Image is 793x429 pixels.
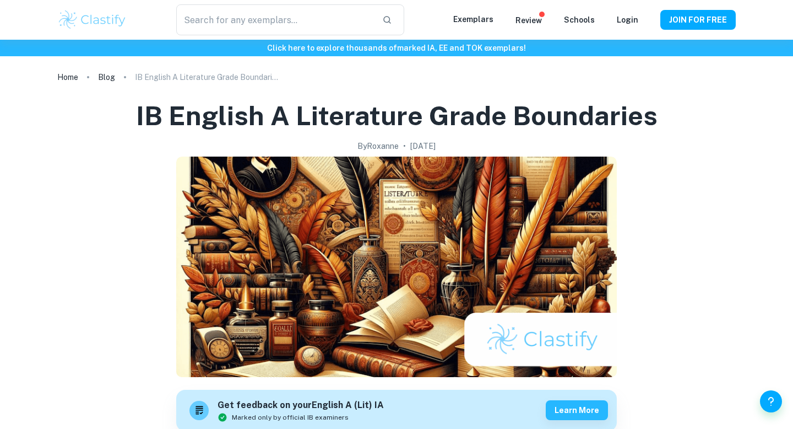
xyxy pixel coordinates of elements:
[564,15,595,24] a: Schools
[218,399,384,412] h6: Get feedback on your English A (Lit) IA
[135,71,278,83] p: IB English A Literature Grade Boundaries
[546,400,608,420] button: Learn more
[617,15,638,24] a: Login
[136,98,658,133] h1: IB English A Literature Grade Boundaries
[57,9,127,31] img: Clastify logo
[176,4,373,35] input: Search for any exemplars...
[453,13,493,25] p: Exemplars
[403,140,406,152] p: •
[57,69,78,85] a: Home
[660,10,736,30] button: JOIN FOR FREE
[98,69,115,85] a: Blog
[2,42,791,54] h6: Click here to explore thousands of marked IA, EE and TOK exemplars !
[232,412,349,422] span: Marked only by official IB examiners
[515,14,542,26] p: Review
[357,140,399,152] h2: By Roxanne
[176,157,617,377] img: IB English A Literature Grade Boundaries cover image
[760,390,782,412] button: Help and Feedback
[410,140,436,152] h2: [DATE]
